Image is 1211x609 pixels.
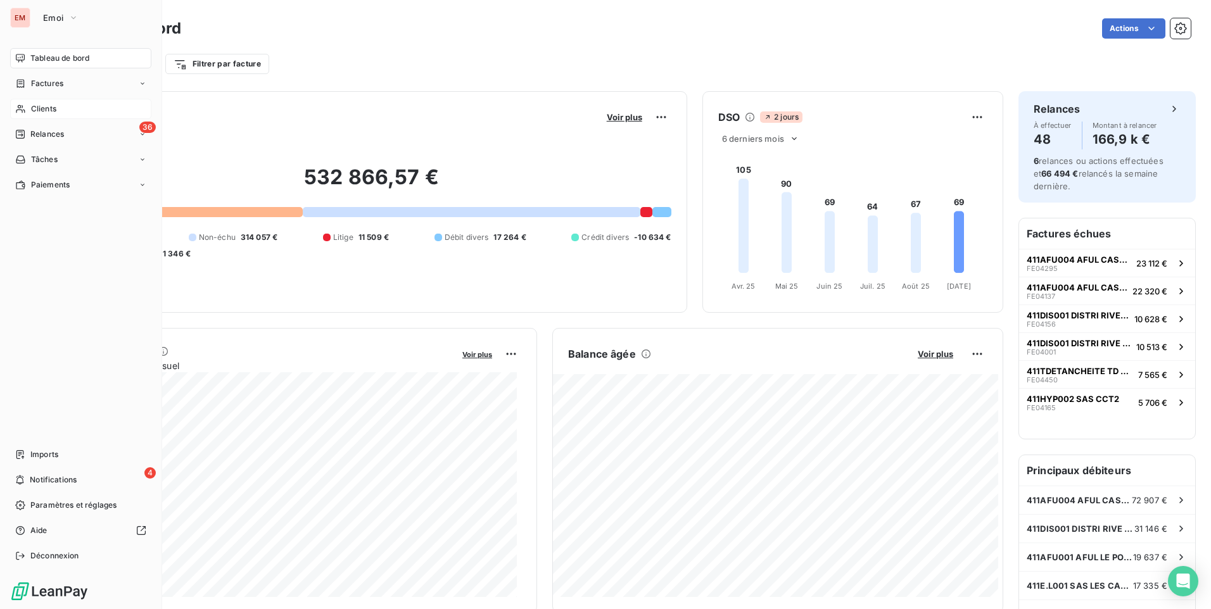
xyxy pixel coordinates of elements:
span: Clients [31,103,56,115]
tspan: Avr. 25 [732,282,755,291]
span: 4 [144,467,156,479]
span: Tableau de bord [30,53,89,64]
span: 22 320 € [1132,286,1167,296]
button: 411TDETANCHEITE TD ETANCHEITEFE044507 565 € [1019,360,1195,388]
tspan: Juin 25 [816,282,842,291]
div: EM [10,8,30,28]
a: Aide [10,520,151,541]
button: 411AFU004 AFUL CASABONAFE0429523 112 € [1019,249,1195,277]
span: Voir plus [462,350,492,359]
tspan: [DATE] [947,282,971,291]
span: 31 146 € [1134,524,1167,534]
span: 411AFU004 AFUL CASABONA [1027,495,1132,505]
span: 66 494 € [1041,168,1078,179]
span: 10 513 € [1136,342,1167,352]
span: 17 335 € [1133,581,1167,591]
button: Voir plus [459,348,496,360]
span: 314 057 € [241,232,277,243]
span: 23 112 € [1136,258,1167,268]
span: Débit divers [445,232,489,243]
tspan: Juil. 25 [860,282,885,291]
span: 19 637 € [1133,552,1167,562]
button: Filtrer par facture [165,54,269,74]
span: 411AFU004 AFUL CASABONA [1027,254,1131,265]
span: 2 jours [760,111,802,123]
span: Relances [30,129,64,140]
span: 411E.L001 SAS LES CASERNES DISTRIBUTION/[DOMAIN_NAME] LES CASERNES [1027,581,1133,591]
button: Voir plus [914,348,957,360]
span: 411TDETANCHEITE TD ETANCHEITE [1027,366,1133,376]
button: Voir plus [603,111,646,123]
span: Voir plus [607,112,642,122]
span: Notifications [30,474,77,486]
span: Factures [31,78,63,89]
span: 411DIS001 DISTRI RIVE GAUCHE [1027,310,1129,320]
button: 411AFU004 AFUL CASABONAFE0413722 320 € [1019,277,1195,304]
span: 72 907 € [1132,495,1167,505]
span: 10 628 € [1134,314,1167,324]
span: relances ou actions effectuées et relancés la semaine dernière. [1034,156,1163,191]
span: Paiements [31,179,70,191]
span: Imports [30,449,58,460]
span: Emoi [43,13,63,23]
div: Open Intercom Messenger [1168,566,1198,596]
button: Actions [1102,18,1165,39]
span: -10 634 € [634,232,671,243]
span: FE04165 [1027,404,1056,411]
button: 411DIS001 DISTRI RIVE GAUCHEFE0400110 513 € [1019,332,1195,360]
span: Montant à relancer [1093,122,1157,129]
span: 411HYP002 SAS CCT2 [1027,394,1119,404]
h6: Principaux débiteurs [1019,455,1195,486]
span: 411DIS001 DISTRI RIVE GAUCHE [1027,338,1131,348]
h6: DSO [718,110,740,125]
span: Litige [333,232,353,243]
span: À effectuer [1034,122,1072,129]
span: 6 derniers mois [722,134,784,144]
span: 5 706 € [1138,398,1167,408]
span: Paramètres et réglages [30,499,117,511]
span: Crédit divers [581,232,629,243]
span: 6 [1034,156,1039,166]
h6: Balance âgée [568,346,636,361]
span: FE04137 [1027,292,1055,300]
span: Déconnexion [30,550,79,562]
span: 17 264 € [493,232,526,243]
h6: Relances [1034,101,1080,116]
span: 11 509 € [358,232,389,243]
span: 411DIS001 DISTRI RIVE GAUCHE [1027,524,1134,534]
span: 7 565 € [1138,370,1167,380]
span: Chiffre d'affaires mensuel [72,359,453,372]
h2: 532 866,57 € [72,165,671,203]
tspan: Août 25 [902,282,930,291]
button: 411HYP002 SAS CCT2FE041655 706 € [1019,388,1195,416]
h4: 48 [1034,129,1072,149]
span: Voir plus [918,349,953,359]
span: FE04295 [1027,265,1058,272]
h4: 166,9 k € [1093,129,1157,149]
span: 411AFU001 AFUL LE PORT SACRE COEUR [1027,552,1133,562]
span: Non-échu [199,232,236,243]
img: Logo LeanPay [10,581,89,601]
span: 36 [139,122,156,133]
tspan: Mai 25 [775,282,798,291]
span: FE04156 [1027,320,1056,328]
span: FE04001 [1027,348,1056,356]
span: Aide [30,525,48,536]
button: 411DIS001 DISTRI RIVE GAUCHEFE0415610 628 € [1019,304,1195,332]
span: 411AFU004 AFUL CASABONA [1027,282,1127,292]
h6: Factures échues [1019,218,1195,249]
span: Tâches [31,154,58,165]
span: FE04450 [1027,376,1058,384]
span: -1 346 € [159,248,191,260]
